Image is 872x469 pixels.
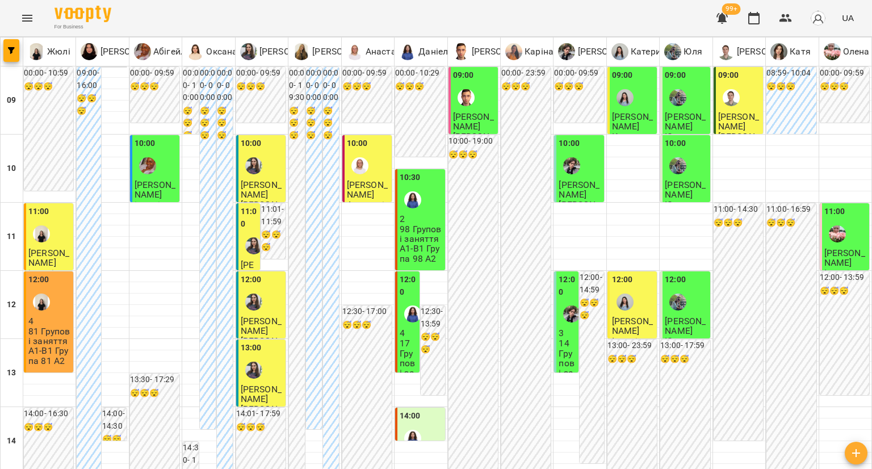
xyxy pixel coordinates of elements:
h6: 😴😴😴 [714,217,763,229]
p: 4 [28,316,71,326]
p: Індивідуальне онлайн заняття 50 хв рівні А1-В1 [824,268,867,317]
div: Даніела [404,305,421,323]
div: Жюлі [33,225,50,242]
span: [PERSON_NAME] [824,248,865,268]
p: Катя [787,45,811,58]
h6: 13:30 - 17:29 [130,374,179,386]
img: Ю [664,43,681,60]
h6: 😴😴😴 [421,331,445,355]
div: Микита [558,43,646,60]
h6: 😴😴😴 [580,297,604,321]
h6: 09:00 - 16:00 [77,67,101,91]
label: 12:00 [241,274,262,286]
span: [PERSON_NAME] [612,111,653,132]
span: [PERSON_NAME] [665,111,706,132]
h6: 08:59 - 10:04 [766,67,816,79]
div: Жюлі [28,43,70,60]
img: Юля [669,89,686,106]
p: Анастасія [363,45,408,58]
div: Абігейл [139,157,156,174]
img: Микита [563,305,580,323]
span: 99+ [722,3,741,15]
h6: 09 [7,94,16,107]
h6: 😴😴😴 [766,217,816,229]
img: Юля [669,294,686,311]
p: Катерина [612,132,652,141]
h6: 14 [7,435,16,447]
p: Олена [841,45,870,58]
div: Олександра [81,43,169,60]
div: Юлія [245,157,262,174]
h6: 00:00 - 10:29 [395,67,445,79]
h6: 12:00 - 13:59 [820,271,869,284]
span: UA [842,12,854,24]
a: Ю [PERSON_NAME] [240,43,328,60]
p: [PERSON_NAME] [257,45,328,58]
h6: 😴😴😴 [820,285,869,298]
h6: 00:00 - 00:00 [306,67,322,104]
h6: 12 [7,299,16,311]
p: [PERSON_NAME] [718,132,761,152]
p: Оксана [204,45,237,58]
h6: 😴😴😴 [236,81,286,93]
label: 10:00 [559,137,580,150]
h6: 😴😴😴 [448,149,498,161]
img: Даніела [404,191,421,208]
img: Олена [829,225,846,242]
label: 13:00 [241,342,262,354]
div: Оксана [187,43,237,60]
a: О Олена [824,43,870,60]
img: Катерина [617,294,634,311]
a: А [PERSON_NAME] [718,43,806,60]
a: М [PERSON_NAME] [558,43,646,60]
p: [PERSON_NAME] [310,45,381,58]
h6: 11:01 - 11:59 [261,203,286,228]
h6: 00:00 - 10:59 [24,67,73,79]
p: Жюлі [45,45,70,58]
h6: 00:00 - 09:59 [130,67,179,79]
h6: 13:00 - 23:59 [607,340,657,352]
span: [PERSON_NAME] [612,316,653,336]
h6: 12:30 - 17:00 [342,305,392,318]
img: Юлія [245,362,262,379]
h6: 00:00 - 09:59 [820,67,869,79]
h6: 😴😴😴 [130,387,179,400]
div: Юля [669,157,686,174]
h6: 😴😴😴 [820,81,869,93]
div: Марина [293,43,381,60]
label: 09:00 [718,69,739,82]
label: 11:00 [241,206,258,230]
img: Катерина [617,89,634,106]
span: [PERSON_NAME] [665,179,706,200]
img: Юлія [245,294,262,311]
h6: 😴😴😴 [323,105,339,142]
label: 12:00 [612,274,633,286]
p: 14 Групові заняття А1-В1 Група 14 А1 [559,338,576,456]
img: Д [399,43,416,60]
img: К [505,43,522,60]
img: Жюлі [33,294,50,311]
h6: 😴😴😴 [289,105,305,142]
a: Д Даніела [399,43,453,60]
h6: 11:00 - 16:59 [766,203,816,216]
img: А [346,43,363,60]
h6: 00:00 - 19:30 [289,67,305,104]
img: Voopty Logo [54,6,111,22]
div: Катерина [611,43,671,60]
img: М [452,43,469,60]
h6: 00:00 - 09:59 [342,67,392,79]
button: Створити урок [845,442,867,464]
div: Анастасія [351,157,368,174]
p: Індивідуальне онлайн заняття 50 хв рівні А1-В1 [612,336,655,385]
label: 10:00 [347,137,368,150]
label: 09:00 [612,69,633,82]
p: 17 Групові заняття А1-В1 Група 17 А1 [400,338,417,456]
p: [PERSON_NAME] [241,200,283,220]
h6: 😴😴😴 [660,353,710,366]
